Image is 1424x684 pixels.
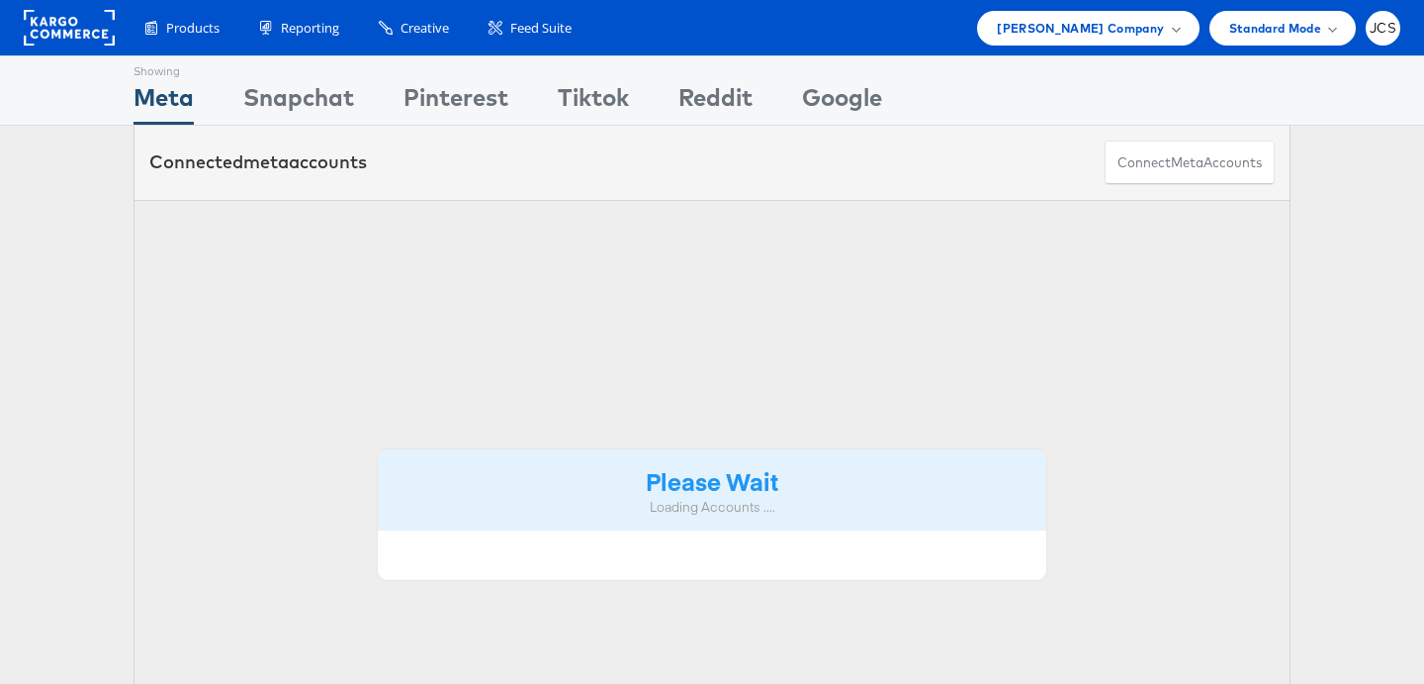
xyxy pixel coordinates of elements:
span: meta [243,150,289,173]
span: meta [1171,153,1203,172]
span: Feed Suite [510,19,572,38]
span: Reporting [281,19,339,38]
strong: Please Wait [646,464,778,497]
div: Loading Accounts .... [393,498,1031,517]
span: Products [166,19,220,38]
div: Pinterest [403,80,508,125]
div: Meta [133,80,194,125]
button: ConnectmetaAccounts [1105,141,1275,185]
span: Standard Mode [1229,18,1321,39]
div: Snapchat [243,80,354,125]
div: Connected accounts [149,149,367,175]
div: Google [802,80,882,125]
div: Tiktok [558,80,629,125]
span: [PERSON_NAME] Company [997,18,1164,39]
div: Reddit [678,80,753,125]
div: Showing [133,56,194,80]
span: JCS [1370,22,1396,35]
span: Creative [400,19,449,38]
